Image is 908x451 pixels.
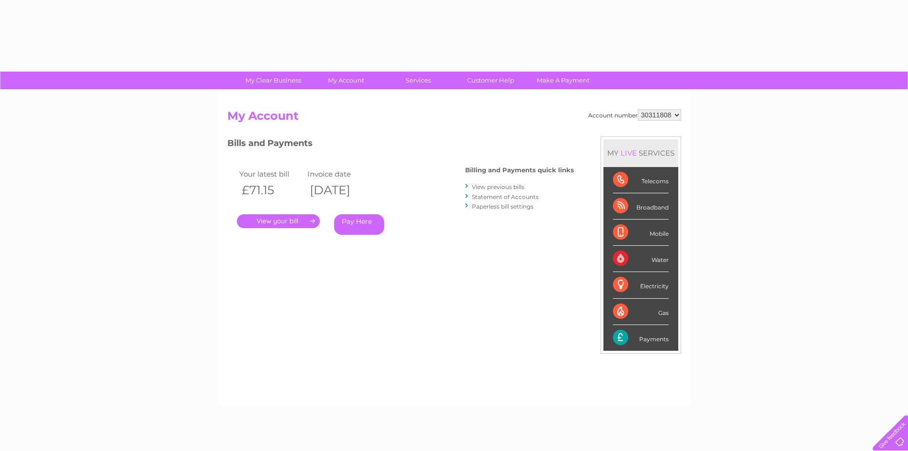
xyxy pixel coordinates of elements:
[613,272,669,298] div: Electricity
[613,246,669,272] div: Water
[613,325,669,351] div: Payments
[524,72,602,89] a: Make A Payment
[603,139,678,167] div: MY SERVICES
[237,180,306,200] th: £71.15
[334,214,384,235] a: Pay Here
[619,148,639,157] div: LIVE
[613,299,669,325] div: Gas
[613,193,669,220] div: Broadband
[472,203,533,210] a: Paperless bill settings
[305,168,374,180] td: Invoice date
[227,136,574,153] h3: Bills and Payments
[472,193,539,200] a: Statement of Accounts
[237,168,306,180] td: Your latest bill
[613,220,669,246] div: Mobile
[237,214,320,228] a: .
[588,109,681,121] div: Account number
[465,167,574,174] h4: Billing and Payments quick links
[306,72,385,89] a: My Account
[379,72,458,89] a: Services
[227,109,681,127] h2: My Account
[613,167,669,193] div: Telecoms
[472,183,524,190] a: View previous bills
[451,72,530,89] a: Customer Help
[234,72,313,89] a: My Clear Business
[305,180,374,200] th: [DATE]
